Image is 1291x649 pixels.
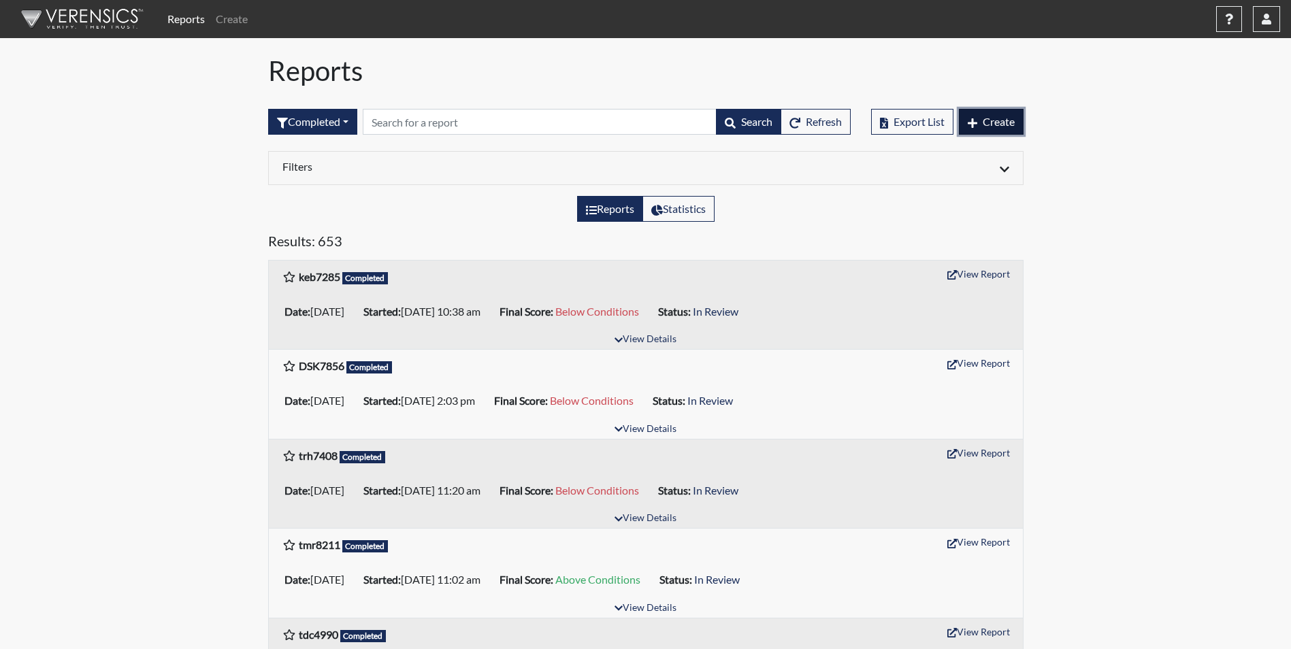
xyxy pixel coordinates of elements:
[363,109,717,135] input: Search by Registration ID, Interview Number, or Investigation Name.
[284,573,310,586] b: Date:
[279,569,358,590] li: [DATE]
[555,573,640,586] span: Above Conditions
[299,270,340,283] b: keb7285
[500,573,553,586] b: Final Score:
[687,394,733,407] span: In Review
[210,5,253,33] a: Create
[299,538,340,551] b: tmr8211
[555,484,639,497] span: Below Conditions
[941,442,1016,463] button: View Report
[577,196,643,222] label: View the list of reports
[340,451,386,463] span: Completed
[162,5,210,33] a: Reports
[363,573,401,586] b: Started:
[806,115,842,128] span: Refresh
[279,480,358,501] li: [DATE]
[941,531,1016,552] button: View Report
[494,394,548,407] b: Final Score:
[894,115,945,128] span: Export List
[272,160,1019,176] div: Click to expand/collapse filters
[608,420,683,439] button: View Details
[959,109,1024,135] button: Create
[268,54,1024,87] h1: Reports
[358,390,489,412] li: [DATE] 2:03 pm
[983,115,1015,128] span: Create
[941,263,1016,284] button: View Report
[284,394,310,407] b: Date:
[279,390,358,412] li: [DATE]
[555,305,639,318] span: Below Conditions
[342,272,389,284] span: Completed
[941,352,1016,373] button: View Report
[642,196,715,222] label: View statistics about completed interviews
[941,621,1016,642] button: View Report
[282,160,636,173] h6: Filters
[358,301,494,322] li: [DATE] 10:38 am
[279,301,358,322] li: [DATE]
[342,540,389,552] span: Completed
[363,305,401,318] b: Started:
[500,305,553,318] b: Final Score:
[500,484,553,497] b: Final Score:
[608,510,683,528] button: View Details
[694,573,740,586] span: In Review
[358,569,494,590] li: [DATE] 11:02 am
[358,480,494,501] li: [DATE] 11:20 am
[268,109,357,135] button: Completed
[268,233,1024,254] h5: Results: 653
[550,394,634,407] span: Below Conditions
[346,361,393,373] span: Completed
[659,573,692,586] b: Status:
[284,484,310,497] b: Date:
[608,599,683,618] button: View Details
[653,394,685,407] b: Status:
[363,484,401,497] b: Started:
[608,331,683,349] button: View Details
[284,305,310,318] b: Date:
[299,359,344,372] b: DSK7856
[693,484,738,497] span: In Review
[299,449,338,462] b: trh7408
[741,115,772,128] span: Search
[340,630,387,642] span: Completed
[268,109,357,135] div: Filter by interview status
[781,109,851,135] button: Refresh
[299,628,338,641] b: tdc4990
[658,484,691,497] b: Status:
[871,109,953,135] button: Export List
[716,109,781,135] button: Search
[363,394,401,407] b: Started:
[658,305,691,318] b: Status:
[693,305,738,318] span: In Review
